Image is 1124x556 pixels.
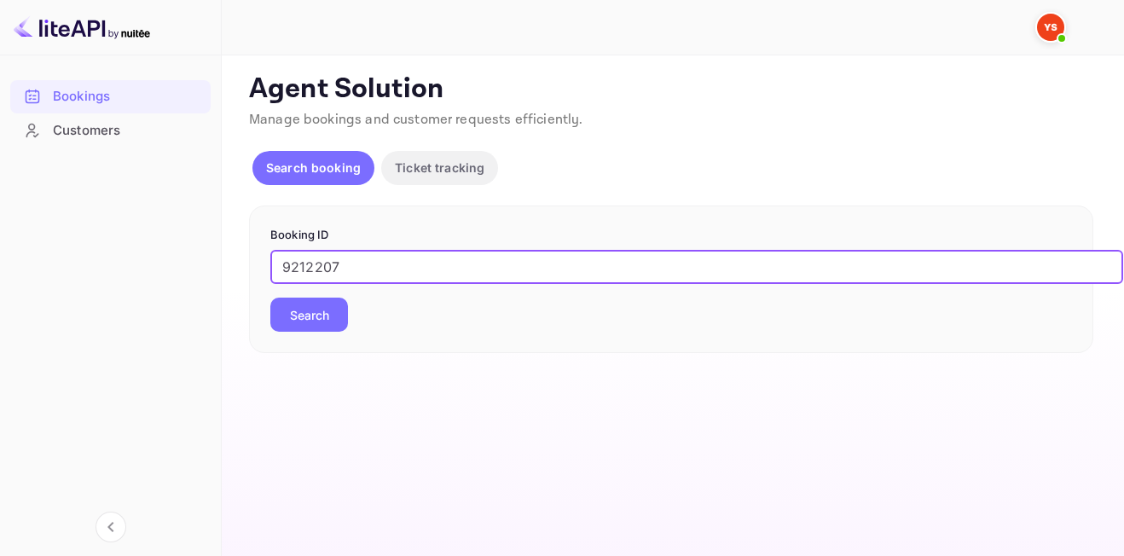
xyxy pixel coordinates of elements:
input: Enter Booking ID (e.g., 63782194) [270,250,1123,284]
p: Ticket tracking [395,159,484,177]
p: Agent Solution [249,72,1093,107]
a: Customers [10,114,211,146]
div: Bookings [10,80,211,113]
img: LiteAPI logo [14,14,150,41]
img: Yandex Support [1037,14,1064,41]
p: Booking ID [270,227,1072,244]
button: Search [270,298,348,332]
button: Collapse navigation [96,512,126,542]
span: Manage bookings and customer requests efficiently. [249,111,583,129]
div: Customers [10,114,211,148]
a: Bookings [10,80,211,112]
div: Customers [53,121,202,141]
p: Search booking [266,159,361,177]
div: Bookings [53,87,202,107]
